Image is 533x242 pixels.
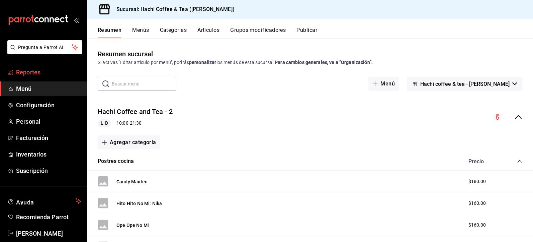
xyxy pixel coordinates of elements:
[132,27,149,38] button: Menús
[16,84,81,93] span: Menú
[74,17,79,23] button: open_drawer_menu
[98,27,533,38] div: navigation tabs
[116,200,162,207] button: Hito Hito No Mi: Nika
[16,213,81,222] span: Recomienda Parrot
[7,40,82,54] button: Pregunta a Parrot AI
[98,120,110,127] span: L-D
[461,158,504,165] div: Precio
[16,101,81,110] span: Configuración
[98,27,121,38] button: Resumen
[468,178,486,185] span: $180.00
[16,133,81,142] span: Facturación
[111,5,235,13] h3: Sucursal: Hachi Coffee & Tea ([PERSON_NAME])
[98,135,160,149] button: Agregar categoría
[420,81,510,87] span: Hachi coffee & tea - [PERSON_NAME]
[98,107,173,117] button: Hachi Coffee and Tea - 2
[16,229,81,238] span: [PERSON_NAME]
[98,59,522,66] div: Si activas ‘Editar artículo por menú’, podrás los menús de esta sucursal.
[116,222,149,229] button: Ope Ope No Mi
[230,27,286,38] button: Grupos modificadores
[5,49,82,56] a: Pregunta a Parrot AI
[16,166,81,175] span: Suscripción
[468,222,486,229] span: $160.00
[112,77,176,90] input: Buscar menú
[16,68,81,77] span: Reportes
[189,60,216,65] strong: personalizar
[18,44,72,51] span: Pregunta a Parrot AI
[197,27,219,38] button: Artículos
[16,117,81,126] span: Personal
[98,119,173,127] div: 10:00 - 21:30
[16,197,73,205] span: Ayuda
[275,60,373,65] strong: Para cambios generales, ve a “Organización”.
[407,77,522,91] button: Hachi coffee & tea - [PERSON_NAME]
[468,200,486,207] span: $160.00
[87,102,533,133] div: collapse-menu-row
[16,150,81,159] span: Inventarios
[116,178,148,185] button: Candy Maiden
[160,27,187,38] button: Categorías
[368,77,399,91] button: Menú
[517,159,522,164] button: collapse-category-row
[296,27,317,38] button: Publicar
[98,49,153,59] div: Resumen sucursal
[98,158,134,165] button: Postres cocina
